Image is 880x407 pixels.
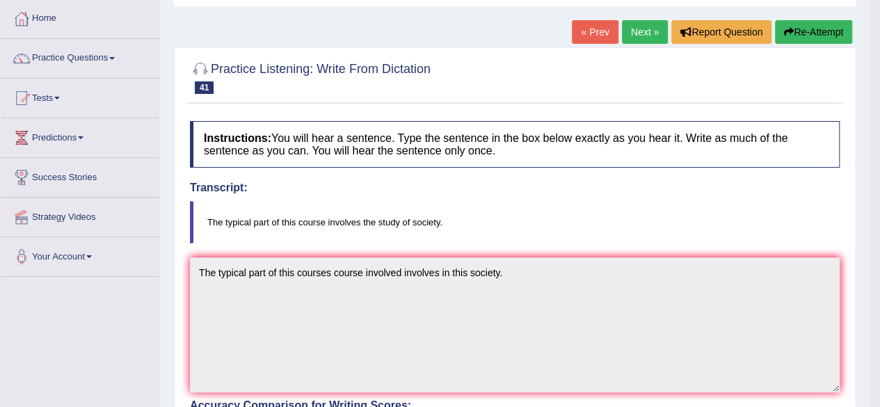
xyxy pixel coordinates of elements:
[190,182,840,194] h4: Transcript:
[190,201,840,244] blockquote: The typical part of this course involves the study of society.
[671,20,771,44] button: Report Question
[1,158,159,193] a: Success Stories
[622,20,668,44] a: Next »
[1,39,159,74] a: Practice Questions
[195,81,214,94] span: 41
[572,20,618,44] a: « Prev
[1,79,159,113] a: Tests
[1,118,159,153] a: Predictions
[204,132,271,144] b: Instructions:
[190,121,840,168] h4: You will hear a sentence. Type the sentence in the box below exactly as you hear it. Write as muc...
[190,59,431,94] h2: Practice Listening: Write From Dictation
[1,237,159,272] a: Your Account
[775,20,852,44] button: Re-Attempt
[1,198,159,232] a: Strategy Videos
